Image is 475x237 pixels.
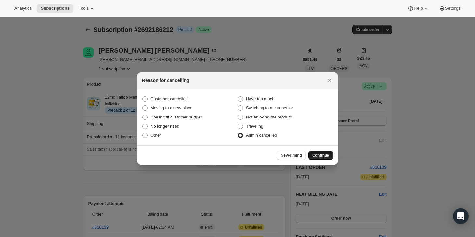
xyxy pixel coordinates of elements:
[445,6,461,11] span: Settings
[37,4,73,13] button: Subscriptions
[246,124,263,129] span: Traveling
[325,76,334,85] button: Close
[312,153,329,158] span: Continue
[150,96,188,101] span: Customer cancelled
[14,6,32,11] span: Analytics
[142,77,189,84] h2: Reason for cancelling
[79,6,89,11] span: Tools
[453,208,469,224] div: Open Intercom Messenger
[150,124,179,129] span: No longer need
[150,105,192,110] span: Moving to a new place
[41,6,70,11] span: Subscriptions
[150,133,161,138] span: Other
[246,96,274,101] span: Have too much
[246,115,292,119] span: Not enjoying the product
[246,133,277,138] span: Admin cancelled
[75,4,99,13] button: Tools
[150,115,202,119] span: Doesn't fit customer budget
[435,4,465,13] button: Settings
[308,151,333,160] button: Continue
[277,151,306,160] button: Never mind
[246,105,293,110] span: Switching to a competitor
[281,153,302,158] span: Never mind
[414,6,423,11] span: Help
[404,4,433,13] button: Help
[10,4,35,13] button: Analytics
